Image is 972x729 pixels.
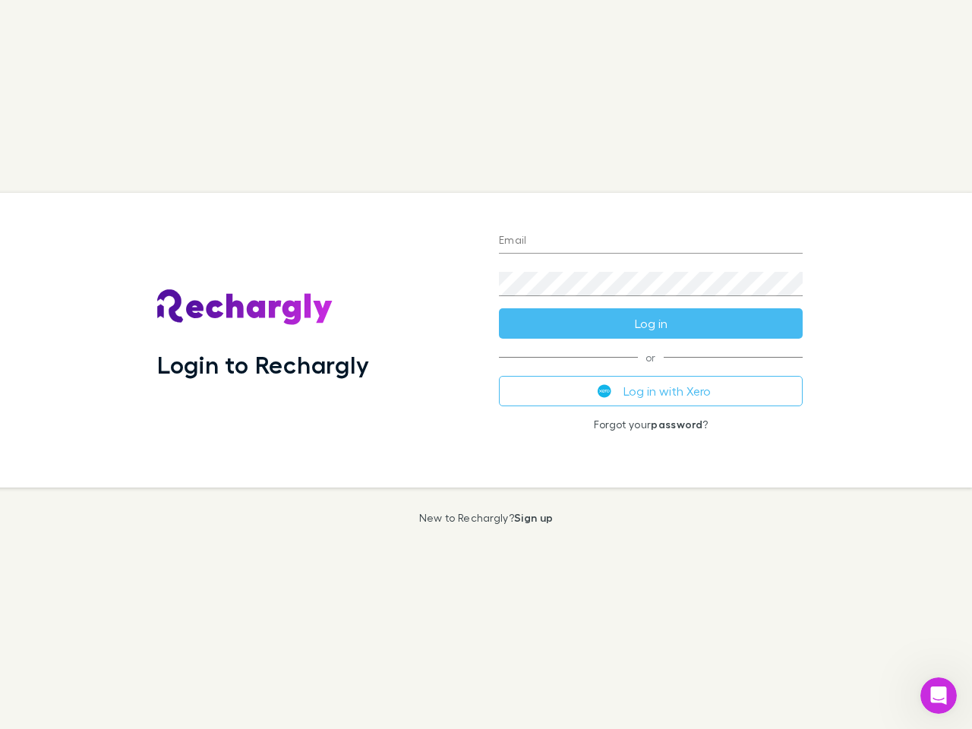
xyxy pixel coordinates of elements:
p: New to Rechargly? [419,512,554,524]
iframe: Intercom live chat [920,677,957,714]
p: Forgot your ? [499,418,803,431]
button: Log in [499,308,803,339]
h1: Login to Rechargly [157,350,369,379]
button: Log in with Xero [499,376,803,406]
img: Rechargly's Logo [157,289,333,326]
a: password [651,418,702,431]
img: Xero's logo [598,384,611,398]
a: Sign up [514,511,553,524]
span: or [499,357,803,358]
